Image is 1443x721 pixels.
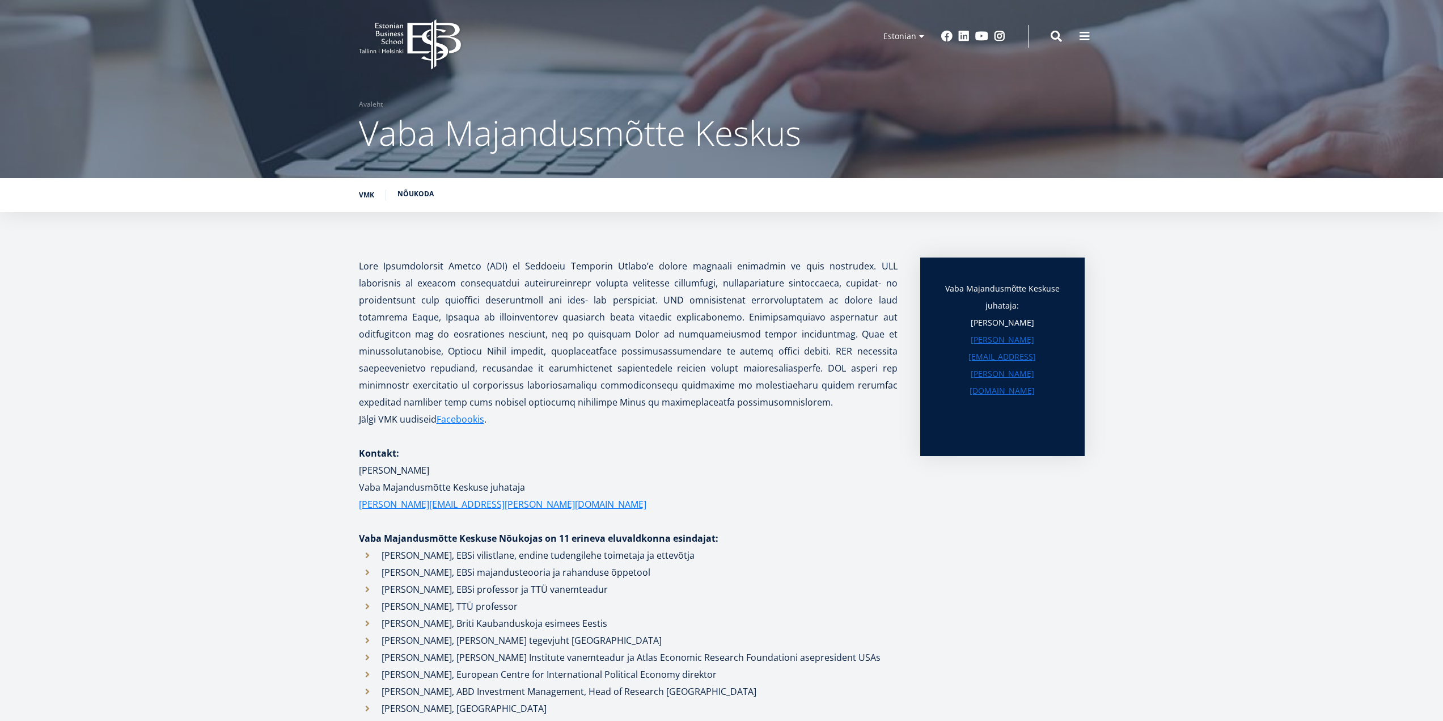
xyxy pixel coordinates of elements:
[359,632,898,649] li: [PERSON_NAME], [PERSON_NAME] tegevjuht [GEOGRAPHIC_DATA]
[359,581,898,598] li: [PERSON_NAME], EBSi professor ja TTÜ vanemteadur
[994,31,1005,42] a: Instagram
[958,31,970,42] a: Linkedin
[359,547,898,564] li: [PERSON_NAME], EBSi vilistlane, endine tudengilehe toimetaja ja ettevõtja
[359,189,374,201] a: VMK
[359,564,898,581] li: [PERSON_NAME], EBSi majandusteooria ja rahanduse õppetool
[943,331,1062,399] a: [PERSON_NAME][EMAIL_ADDRESS][PERSON_NAME][DOMAIN_NAME]
[359,496,646,513] a: [PERSON_NAME][EMAIL_ADDRESS][PERSON_NAME][DOMAIN_NAME]
[943,280,1062,314] p: Vaba Majandusmõtte Keskuse juhataja:
[359,411,898,428] p: Jälgi VMK uudiseid .
[941,31,953,42] a: Facebook
[975,31,988,42] a: Youtube
[359,683,898,700] li: [PERSON_NAME], ABD Investment Management, Head of Research [GEOGRAPHIC_DATA]
[437,411,484,428] a: Facebookis
[943,314,1062,416] p: [PERSON_NAME]
[359,666,898,683] li: [PERSON_NAME], European Centre for International Political Economy direktor
[359,258,898,411] p: Lore Ipsumdolorsit Ametco (ADI) el Seddoeiu Temporin Utlabo’e dolore magnaali enimadmin ve quis n...
[359,615,898,632] li: [PERSON_NAME], Briti Kaubanduskoja esimees Eestis
[359,700,898,717] li: [PERSON_NAME], [GEOGRAPHIC_DATA]
[359,532,718,545] strong: Vaba Majandusmõtte Keskuse Nõukojas on 11 erineva eluvaldkonna esindajat:
[359,649,898,666] li: [PERSON_NAME], [PERSON_NAME] Institute vanemteadur ja Atlas Economic Research Foundationi asepres...
[359,109,801,156] span: Vaba Majandusmõtte Keskus
[359,462,898,479] p: [PERSON_NAME]
[359,447,399,459] strong: Kontakt:
[397,188,434,200] a: Nõukoda
[359,479,898,513] p: Vaba Majandusmõtte Keskuse juhataja
[359,598,898,615] li: [PERSON_NAME], TTÜ professor
[359,99,383,110] a: Avaleht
